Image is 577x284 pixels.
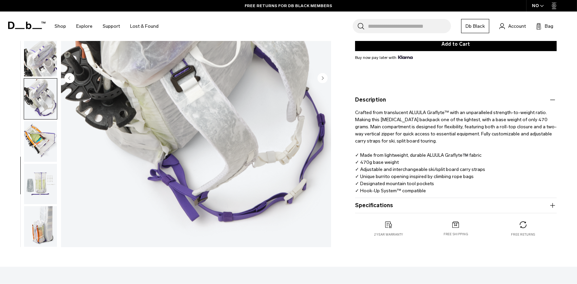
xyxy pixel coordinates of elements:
[24,206,57,247] button: Weigh_Lighter_Backpack_25L_16.png
[499,22,526,30] a: Account
[76,14,92,38] a: Explore
[355,104,557,194] p: Crafted from translucent ALUULA Graflyte™ with an unparalleled strength-to-weight ratio. Making t...
[461,19,489,33] a: Db Black
[24,79,57,119] img: Weigh_Lighter_Backpack_25L_13.png
[536,22,553,30] button: Bag
[130,14,159,38] a: Lost & Found
[511,232,535,237] p: Free returns
[508,23,526,30] span: Account
[24,206,57,247] img: Weigh_Lighter_Backpack_25L_16.png
[374,232,403,237] p: 2 year warranty
[103,14,120,38] a: Support
[24,78,57,119] button: Weigh_Lighter_Backpack_25L_13.png
[24,36,57,77] img: Weigh_Lighter_Backpack_25L_12.png
[317,73,328,84] button: Next slide
[355,201,557,210] button: Specifications
[49,12,164,41] nav: Main Navigation
[24,164,57,204] img: Weigh_Lighter_Backpack_25L_15.png
[545,23,553,30] span: Bag
[64,73,75,84] button: Previous slide
[355,54,413,61] span: Buy now pay later with
[355,37,557,51] button: Add to Cart
[24,121,57,162] img: Weigh_Lighter_Backpack_25L_14.png
[245,3,332,9] a: FREE RETURNS FOR DB BLACK MEMBERS
[398,56,413,59] img: {"height" => 20, "alt" => "Klarna"}
[444,232,468,237] p: Free shipping
[355,96,557,104] button: Description
[55,14,66,38] a: Shop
